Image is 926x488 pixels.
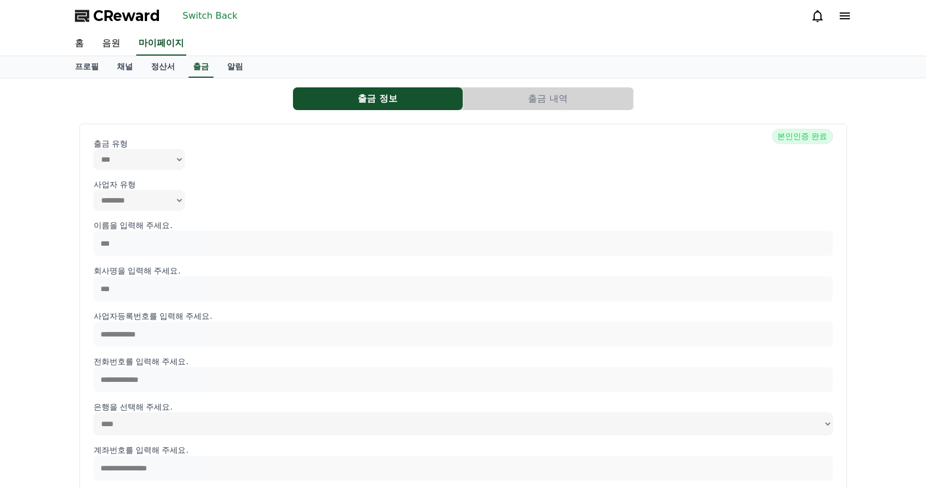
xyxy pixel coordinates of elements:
span: 본인인증 완료 [772,129,832,144]
a: 음원 [93,32,129,56]
a: 채널 [108,56,142,78]
p: 계좌번호를 입력해 주세요. [94,444,833,456]
p: 출금 유형 [94,138,833,149]
a: 정산서 [142,56,184,78]
a: CReward [75,7,160,25]
a: 프로필 [66,56,108,78]
a: 출금 내역 [463,87,634,110]
p: 은행을 선택해 주세요. [94,401,833,413]
a: 출금 [188,56,213,78]
p: 이름을 입력해 주세요. [94,220,833,231]
a: 마이페이지 [136,32,186,56]
button: 출금 정보 [293,87,463,110]
p: 전화번호를 입력해 주세요. [94,356,833,367]
a: 알림 [218,56,252,78]
p: 사업자 유형 [94,179,833,190]
span: CReward [93,7,160,25]
button: Switch Back [178,7,242,25]
p: 사업자등록번호를 입력해 주세요. [94,310,833,322]
a: 홈 [66,32,93,56]
button: 출금 내역 [463,87,633,110]
p: 회사명을 입력해 주세요. [94,265,833,276]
